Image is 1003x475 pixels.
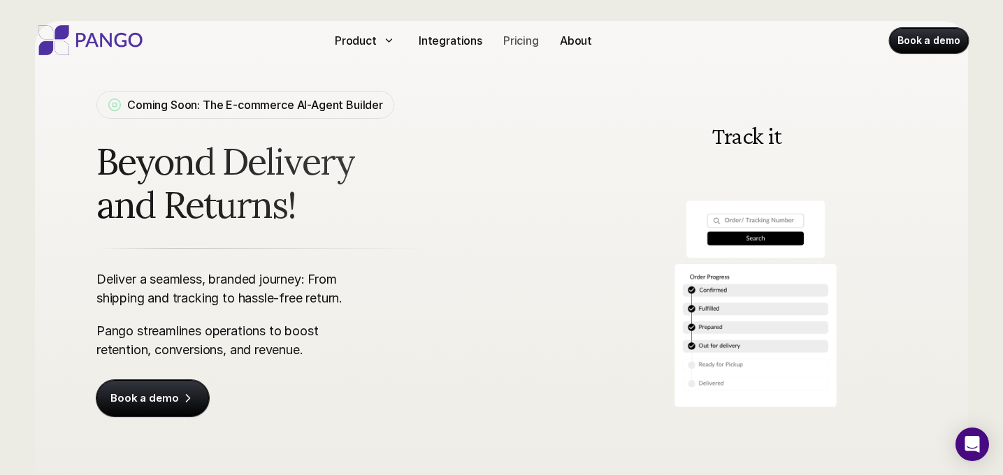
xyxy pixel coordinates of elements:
p: Pricing [503,32,539,49]
p: Book a demo [110,391,178,405]
a: Book a demo [889,28,968,53]
p: Integrations [419,32,482,49]
img: A branded tracking portal for e-commerce companies, search order ID to track the entire product j... [587,92,907,415]
a: About [554,29,598,52]
h3: Track it [614,123,879,148]
a: Book a demo [96,380,209,416]
a: Pricing [498,29,544,52]
p: About [560,32,592,49]
p: Coming Soon: The E-commerce AI-Agent Builder [127,96,383,113]
a: Integrations [413,29,488,52]
p: Pango streamlines operations to boost retention, conversions, and revenue. [96,321,355,359]
p: Deliver a seamless, branded journey: From shipping and tracking to hassle-free return. [96,270,355,307]
div: Open Intercom Messenger [955,427,989,461]
img: Next Arrow [872,243,893,264]
button: Previous [601,243,622,264]
button: Next [872,243,893,264]
img: Back Arrow [601,243,622,264]
span: Beyond Delivery and Returns! [96,140,527,227]
p: Product [335,32,377,49]
p: Book a demo [897,34,960,47]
